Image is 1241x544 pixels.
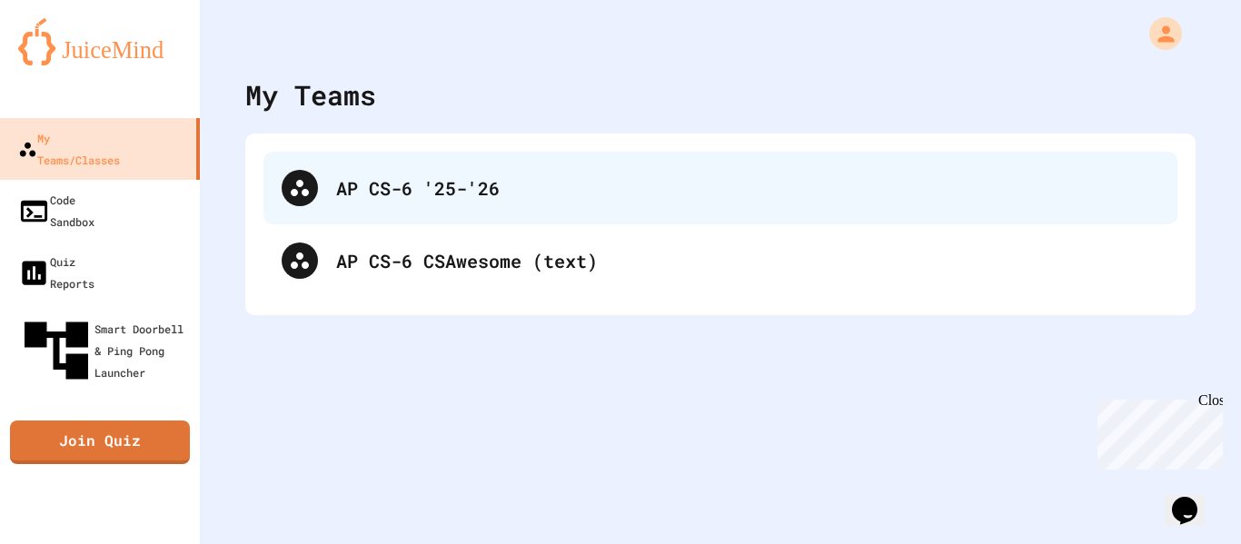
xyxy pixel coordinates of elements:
div: My Account [1130,13,1186,54]
img: logo-orange.svg [18,18,182,65]
div: AP CS-6 '25-'26 [336,174,1159,202]
div: Code Sandbox [18,189,94,232]
iframe: chat widget [1090,392,1223,470]
div: My Teams/Classes [18,127,120,171]
div: AP CS-6 '25-'26 [263,152,1177,224]
div: AP CS-6 CSAwesome (text) [263,224,1177,297]
div: AP CS-6 CSAwesome (text) [336,247,1159,274]
div: My Teams [245,74,376,115]
iframe: chat widget [1165,471,1223,526]
a: Join Quiz [10,420,190,464]
div: Chat with us now!Close [7,7,125,115]
div: Quiz Reports [18,251,94,294]
div: Smart Doorbell & Ping Pong Launcher [18,312,193,389]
